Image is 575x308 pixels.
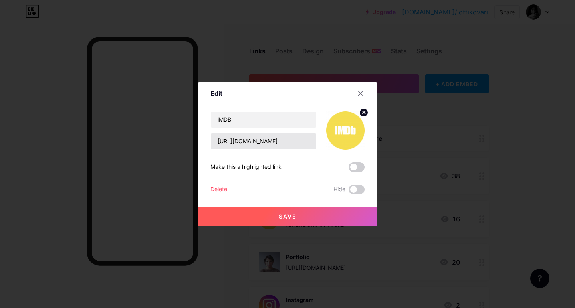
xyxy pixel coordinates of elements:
span: Hide [333,185,345,194]
span: Save [279,213,297,220]
button: Save [198,207,377,226]
input: URL [211,133,316,149]
img: link_thumbnail [326,111,365,150]
div: Delete [210,185,227,194]
div: Edit [210,89,222,98]
div: Make this a highlighted link [210,162,282,172]
input: Title [211,112,316,128]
